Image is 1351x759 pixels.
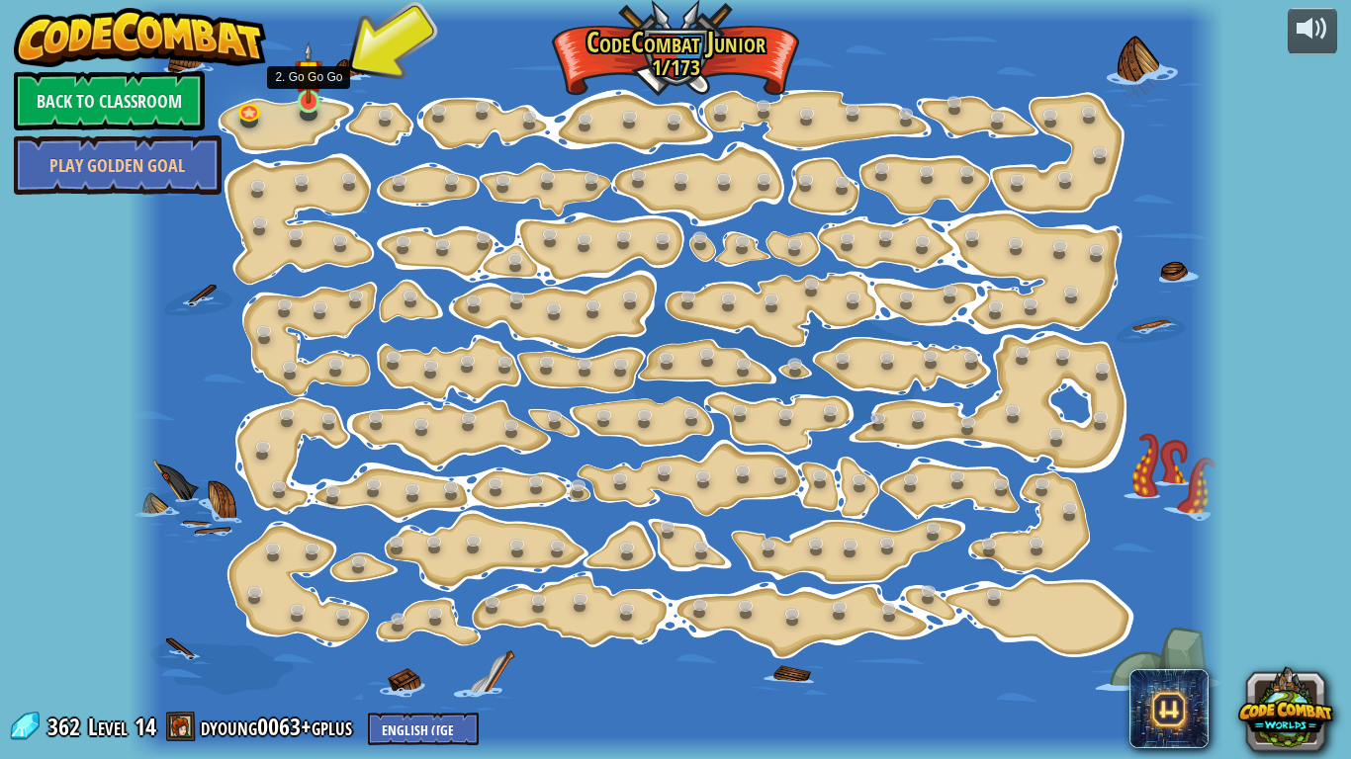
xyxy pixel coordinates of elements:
[88,711,128,743] span: Level
[1288,8,1337,54] button: Adjust volume
[47,711,86,742] span: 362
[14,8,267,67] img: CodeCombat - Learn how to code by playing a game
[201,711,358,742] a: dyoung0063+gplus
[14,71,205,130] a: Back to Classroom
[135,711,156,742] span: 14
[295,42,321,104] img: level-banner-started.png
[14,135,222,195] a: Play Golden Goal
